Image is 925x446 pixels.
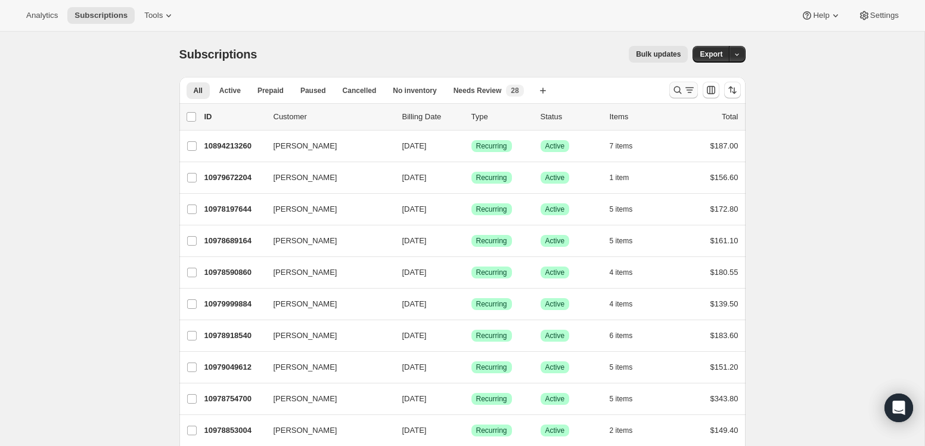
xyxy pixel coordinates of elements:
[402,394,427,403] span: [DATE]
[266,295,386,314] button: [PERSON_NAME]
[402,299,427,308] span: [DATE]
[266,421,386,440] button: [PERSON_NAME]
[266,231,386,250] button: [PERSON_NAME]
[710,426,738,435] span: $149.40
[266,326,386,345] button: [PERSON_NAME]
[204,235,264,247] p: 10978689164
[219,86,241,95] span: Active
[545,363,565,372] span: Active
[194,86,203,95] span: All
[610,141,633,151] span: 7 items
[393,86,436,95] span: No inventory
[636,49,681,59] span: Bulk updates
[703,82,719,98] button: Customize table column order and visibility
[204,264,738,281] div: 10978590860[PERSON_NAME][DATE]SuccessRecurringSuccessActive4 items$180.55
[471,111,531,123] div: Type
[629,46,688,63] button: Bulk updates
[710,331,738,340] span: $183.60
[274,203,337,215] span: [PERSON_NAME]
[19,7,65,24] button: Analytics
[204,111,264,123] p: ID
[610,426,633,435] span: 2 items
[274,425,337,436] span: [PERSON_NAME]
[204,391,738,407] div: 10978754700[PERSON_NAME][DATE]SuccessRecurringSuccessActive5 items$343.80
[204,201,738,218] div: 10978197644[PERSON_NAME][DATE]SuccessRecurringSuccessActive5 items$172.80
[610,233,646,249] button: 5 items
[274,235,337,247] span: [PERSON_NAME]
[204,393,264,405] p: 10978754700
[511,86,519,95] span: 28
[266,168,386,187] button: [PERSON_NAME]
[545,268,565,277] span: Active
[545,299,565,309] span: Active
[610,394,633,404] span: 5 items
[693,46,730,63] button: Export
[545,236,565,246] span: Active
[402,363,427,371] span: [DATE]
[476,426,507,435] span: Recurring
[710,268,738,277] span: $180.55
[724,82,741,98] button: Sort the results
[266,358,386,377] button: [PERSON_NAME]
[476,331,507,340] span: Recurring
[545,205,565,214] span: Active
[274,298,337,310] span: [PERSON_NAME]
[274,172,337,184] span: [PERSON_NAME]
[545,394,565,404] span: Active
[533,82,552,99] button: Create new view
[274,330,337,342] span: [PERSON_NAME]
[610,299,633,309] span: 4 items
[204,233,738,249] div: 10978689164[PERSON_NAME][DATE]SuccessRecurringSuccessActive5 items$161.10
[402,173,427,182] span: [DATE]
[26,11,58,20] span: Analytics
[476,236,507,246] span: Recurring
[67,7,135,24] button: Subscriptions
[813,11,829,20] span: Help
[610,422,646,439] button: 2 items
[274,361,337,373] span: [PERSON_NAME]
[75,11,128,20] span: Subscriptions
[610,296,646,312] button: 4 items
[204,169,738,186] div: 10979672204[PERSON_NAME][DATE]SuccessRecurringSuccessActive1 item$156.60
[204,330,264,342] p: 10978918540
[204,267,264,278] p: 10978590860
[710,173,738,182] span: $156.60
[610,331,633,340] span: 6 items
[545,331,565,340] span: Active
[402,268,427,277] span: [DATE]
[545,173,565,182] span: Active
[541,111,600,123] p: Status
[402,141,427,150] span: [DATE]
[266,389,386,408] button: [PERSON_NAME]
[204,298,264,310] p: 10979999884
[710,299,738,308] span: $139.50
[402,331,427,340] span: [DATE]
[710,394,738,403] span: $343.80
[204,138,738,154] div: 10894213260[PERSON_NAME][DATE]SuccessRecurringSuccessActive7 items$187.00
[700,49,722,59] span: Export
[266,200,386,219] button: [PERSON_NAME]
[266,263,386,282] button: [PERSON_NAME]
[402,426,427,435] span: [DATE]
[610,391,646,407] button: 5 items
[710,205,738,213] span: $172.80
[610,236,633,246] span: 5 items
[476,141,507,151] span: Recurring
[204,296,738,312] div: 10979999884[PERSON_NAME][DATE]SuccessRecurringSuccessActive4 items$139.50
[610,201,646,218] button: 5 items
[669,82,698,98] button: Search and filter results
[610,205,633,214] span: 5 items
[545,141,565,151] span: Active
[204,203,264,215] p: 10978197644
[274,111,393,123] p: Customer
[204,111,738,123] div: IDCustomerBilling DateTypeStatusItemsTotal
[722,111,738,123] p: Total
[476,394,507,404] span: Recurring
[710,236,738,245] span: $161.10
[794,7,848,24] button: Help
[204,425,264,436] p: 10978853004
[266,137,386,156] button: [PERSON_NAME]
[300,86,326,95] span: Paused
[454,86,502,95] span: Needs Review
[476,268,507,277] span: Recurring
